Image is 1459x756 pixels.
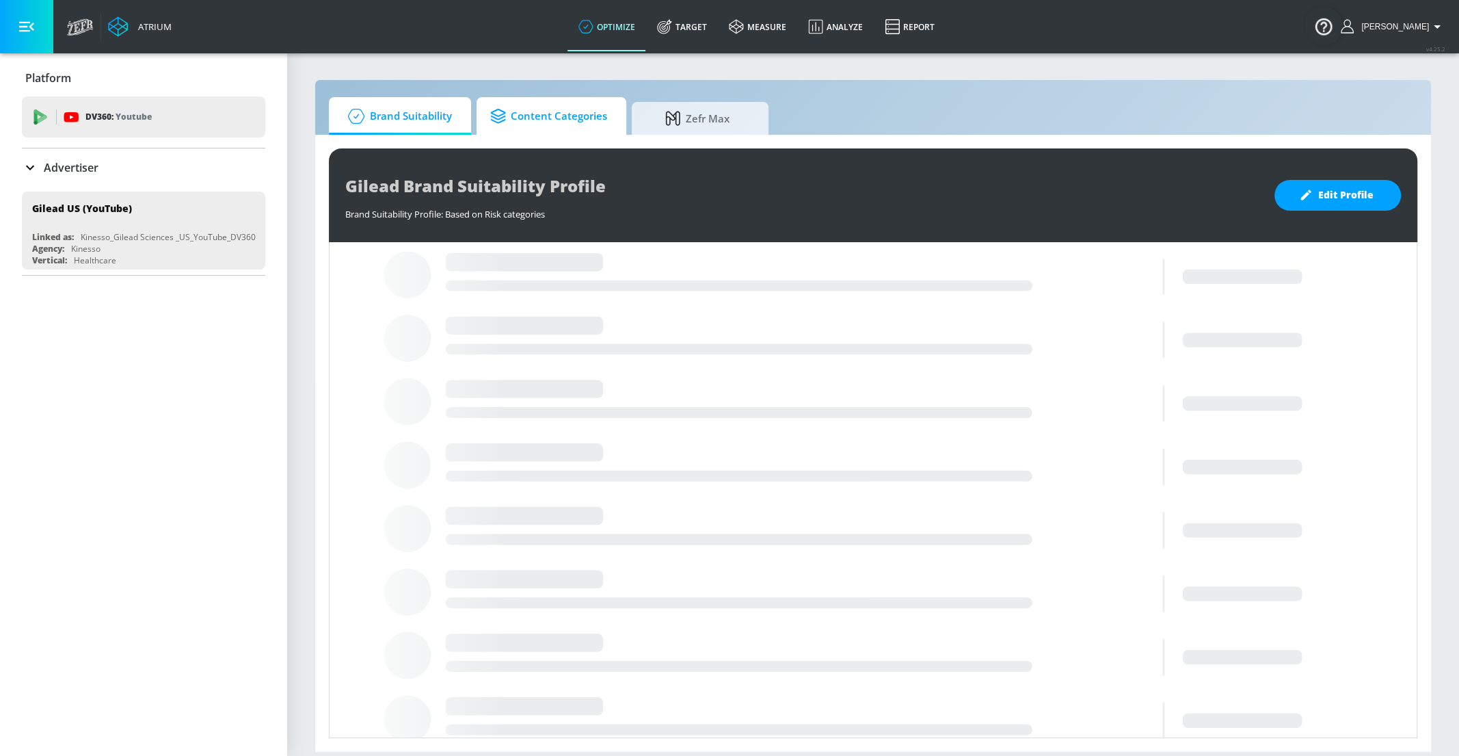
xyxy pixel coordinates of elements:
[32,255,67,266] div: Vertical:
[108,16,172,37] a: Atrium
[567,2,646,51] a: optimize
[645,102,749,135] span: Zefr Max
[1356,22,1429,31] span: login as: veronica.hernandez@zefr.com
[22,192,265,270] div: Gilead US (YouTube)Linked as:Kinesso_Gilead Sciences _US_YouTube_DV360Agency:KinessoVertical:Heal...
[874,2,946,51] a: Report
[1274,180,1401,211] button: Edit Profile
[133,21,172,33] div: Atrium
[71,243,101,255] div: Kinesso
[718,2,797,51] a: measure
[116,109,152,124] p: Youtube
[1304,7,1343,45] button: Open Resource Center
[32,231,74,243] div: Linked as:
[1341,18,1445,35] button: [PERSON_NAME]
[85,109,152,125] p: DV360:
[345,201,1261,220] div: Brand Suitability Profile: Based on Risk categories
[32,243,64,255] div: Agency:
[1302,187,1374,204] span: Edit Profile
[22,59,265,97] div: Platform
[22,96,265,138] div: DV360: Youtube
[646,2,718,51] a: Target
[490,100,607,133] span: Content Categories
[22,148,265,187] div: Advertiser
[25,70,71,86] p: Platform
[81,231,256,243] div: Kinesso_Gilead Sciences _US_YouTube_DV360
[343,100,452,133] span: Brand Suitability
[44,160,98,175] p: Advertiser
[74,255,116,266] div: Healthcare
[1426,45,1445,53] span: v 4.25.2
[797,2,874,51] a: Analyze
[32,202,132,215] div: Gilead US (YouTube)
